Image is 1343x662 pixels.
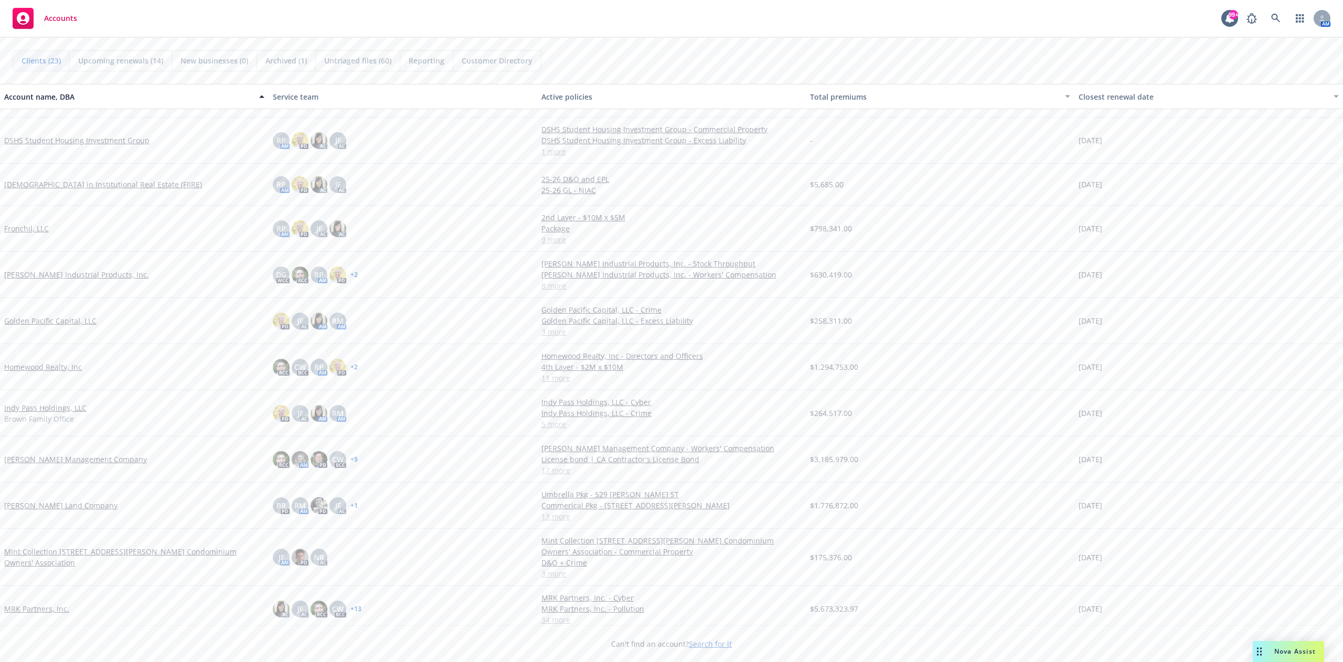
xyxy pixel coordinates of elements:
[4,413,74,424] span: Brown Family Office
[4,91,253,102] div: Account name, DBA
[332,408,344,419] span: RM
[273,451,290,468] img: photo
[1079,269,1102,280] span: [DATE]
[269,84,537,109] button: Service team
[1079,135,1102,146] span: [DATE]
[541,135,802,146] a: DSHS Student Housing Investment Group - Excess Liability
[541,500,802,511] a: Commerical Pkg - [STREET_ADDRESS][PERSON_NAME]
[1079,223,1102,234] span: [DATE]
[4,179,202,190] a: [DEMOGRAPHIC_DATA] in Institutional Real Estate (FIIRE)
[335,500,341,511] span: JF
[541,304,802,315] a: Golden Pacific Capital, LLC - Crime
[541,350,802,361] a: Homewood Realty, Inc - Directors and Officers
[4,135,150,146] a: DSHS Student Housing Investment Group
[297,315,303,326] span: JF
[537,84,806,109] button: Active policies
[541,408,802,419] a: Indy Pass Holdings, LLC - Crime
[324,55,391,66] span: Untriaged files (60)
[276,223,286,234] span: RP
[810,269,852,280] span: $630,419.00
[44,14,77,23] span: Accounts
[292,266,308,283] img: photo
[332,315,344,326] span: RM
[1079,408,1102,419] span: [DATE]
[409,55,444,66] span: Reporting
[350,606,361,612] a: + 13
[1079,603,1102,614] span: [DATE]
[314,361,324,372] span: RP
[276,500,286,511] span: BR
[541,614,802,625] a: 34 more
[273,91,533,102] div: Service team
[810,135,813,146] span: -
[806,84,1074,109] button: Total premiums
[294,361,306,372] span: CW
[541,397,802,408] a: Indy Pass Holdings, LLC - Cyber
[350,272,358,278] a: + 2
[541,280,802,291] a: 8 more
[311,132,327,149] img: photo
[329,359,346,376] img: photo
[1079,361,1102,372] span: [DATE]
[541,489,802,500] a: Umbrella Pkg - 529 [PERSON_NAME] ST
[276,179,286,190] span: RP
[311,601,327,617] img: photo
[1079,552,1102,563] span: [DATE]
[1079,179,1102,190] span: [DATE]
[541,124,802,135] a: DSHS Student Housing Investment Group - Commercial Property
[292,132,308,149] img: photo
[810,454,858,465] span: $3,185,979.00
[332,454,344,465] span: CW
[810,603,858,614] span: $5,673,323.97
[4,269,149,280] a: [PERSON_NAME] Industrial Products, Inc.
[541,185,802,196] a: 25-26 GL - NIAC
[462,55,532,66] span: Customer Directory
[1229,10,1238,19] div: 99+
[541,146,802,157] a: 1 more
[541,372,802,383] a: 11 more
[541,465,802,476] a: 17 more
[1274,647,1316,656] span: Nova Assist
[292,220,308,237] img: photo
[810,179,844,190] span: $5,685.00
[541,603,802,614] a: MRK Partners, Inc. - Pollution
[311,176,327,193] img: photo
[311,405,327,422] img: photo
[78,55,163,66] span: Upcoming renewals (14)
[541,326,802,337] a: 3 more
[541,315,802,326] a: Golden Pacific Capital, LLC - Excess Liability
[276,135,286,146] span: RP
[541,557,802,568] a: D&O + Crime
[311,451,327,468] img: photo
[1074,84,1343,109] button: Closest renewal date
[311,497,327,514] img: photo
[1079,454,1102,465] span: [DATE]
[292,451,308,468] img: photo
[1079,91,1327,102] div: Closest renewal date
[314,552,324,563] span: NR
[8,4,81,33] a: Accounts
[541,361,802,372] a: 4th Layer - $2M x $10M
[4,454,147,465] a: [PERSON_NAME] Management Company
[541,568,802,579] a: 3 more
[332,603,344,614] span: CW
[1241,8,1262,29] a: Report a Bug
[329,220,346,237] img: photo
[4,315,97,326] a: Golden Pacific Capital, LLC
[541,269,802,280] a: [PERSON_NAME] Industrial Products, Inc. - Workers' Compensation
[292,549,308,565] img: photo
[316,223,322,234] span: JF
[810,552,852,563] span: $175,376.00
[350,364,358,370] a: + 2
[273,601,290,617] img: photo
[329,266,346,283] img: photo
[541,223,802,234] a: Package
